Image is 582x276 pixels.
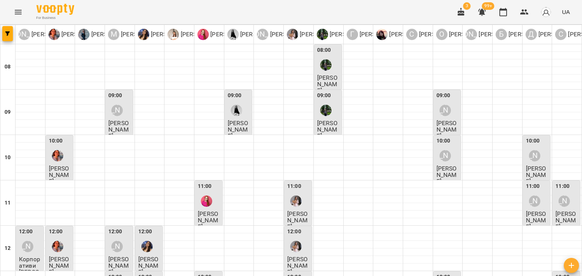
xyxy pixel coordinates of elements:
img: Ангеліна Кривак [320,59,332,71]
a: М [PERSON_NAME] [108,29,167,40]
span: For Business [36,16,74,20]
p: [PERSON_NAME] [30,30,77,39]
div: Марія Хоміцька [108,29,167,40]
img: А [317,29,328,40]
p: [PERSON_NAME] [149,30,197,39]
span: UA [562,8,570,16]
div: Анастасія Буйновська [19,29,77,40]
p: [PERSON_NAME] [328,30,375,39]
div: Марія Хоміцька [111,241,123,252]
label: 12:00 [49,228,63,236]
div: Д [526,29,537,40]
div: Анастасія Буйновська [22,241,33,252]
h6: 11 [5,199,11,207]
label: 10:00 [436,137,451,145]
label: 11:00 [287,182,301,191]
span: 99+ [482,2,494,10]
label: 09:00 [436,91,451,100]
img: В [78,29,89,40]
label: 12:00 [19,228,33,236]
button: UA [559,5,573,19]
p: [PERSON_NAME] [388,30,435,39]
a: [PERSON_NAME] [PERSON_NAME] [257,29,316,40]
div: Юлія Безушко [227,29,286,40]
div: Марина Юрченко [201,195,212,207]
span: [PERSON_NAME] [49,165,69,185]
p: [PERSON_NAME] [209,30,256,39]
div: Діана Левченко [529,150,540,161]
p: [PERSON_NAME] [447,30,495,39]
label: 11:00 [555,182,569,191]
button: Menu [9,3,27,21]
img: Діана Кійко [52,241,63,252]
a: А [PERSON_NAME] [376,29,435,40]
img: Марія Бєлогурова [290,241,302,252]
div: Аліна Гушинець [376,29,435,40]
div: Софія Грушаник [559,195,570,207]
div: С [406,29,418,40]
p: [PERSON_NAME] [358,30,405,39]
label: 09:00 [228,91,242,100]
p: [PERSON_NAME] [268,30,316,39]
h6: 10 [5,154,11,162]
a: Б [PERSON_NAME] [496,29,554,40]
a: Г [PERSON_NAME] [347,29,405,40]
img: Ю [227,29,239,40]
div: Марія Бєлогурова [287,29,346,40]
span: [PERSON_NAME] [317,119,338,140]
span: [PERSON_NAME] [555,210,576,231]
div: Марина Юрченко [197,29,256,40]
img: Юлія Безушко [231,105,242,116]
div: Б [496,29,507,40]
a: Ю [PERSON_NAME] [227,29,286,40]
a: [PERSON_NAME] [PERSON_NAME] [466,29,524,40]
div: Світлана Ткачук [141,241,153,252]
a: [PERSON_NAME] [PERSON_NAME] [19,29,77,40]
p: [PERSON_NAME] [477,30,524,39]
span: [PERSON_NAME] [526,210,546,231]
img: М [287,29,298,40]
span: [PERSON_NAME] [228,119,248,140]
div: Г [347,29,358,40]
h6: 12 [5,244,11,253]
div: Ангеліна Кривак [320,105,332,116]
p: [PERSON_NAME] [418,30,465,39]
div: Наталія Гожа [257,29,316,40]
div: [PERSON_NAME] [466,29,477,40]
img: С [138,29,149,40]
p: [PERSON_NAME] [179,30,226,39]
img: К [167,29,179,40]
div: Діана Кійко [52,150,63,161]
button: Створити урок [564,258,579,273]
p: [PERSON_NAME] [60,30,107,39]
div: Діана Левченко [529,195,540,207]
label: 12:00 [108,228,122,236]
img: А [376,29,388,40]
p: [PERSON_NAME] [239,30,286,39]
img: Д [48,29,60,40]
div: С [555,29,566,40]
p: [PERSON_NAME] [507,30,554,39]
span: [PERSON_NAME] [108,119,129,140]
a: М [PERSON_NAME] [197,29,256,40]
div: Андріана Андрійчик [466,29,524,40]
h6: 09 [5,108,11,116]
span: 3 [463,2,471,10]
a: С [PERSON_NAME] [406,29,465,40]
label: 09:00 [317,91,331,100]
div: Катерина Гаврищук [167,29,226,40]
label: 09:00 [108,91,122,100]
h6: 08 [5,63,11,71]
img: М [197,29,209,40]
label: 08:00 [317,46,331,54]
label: 11:00 [198,182,212,191]
div: [PERSON_NAME] [19,29,30,40]
a: А [PERSON_NAME] [317,29,375,40]
span: [PERSON_NAME] [108,256,129,276]
div: Марія Бєлогурова [290,195,302,207]
label: 12:00 [138,228,152,236]
div: Марія Хоміцька [111,105,123,116]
